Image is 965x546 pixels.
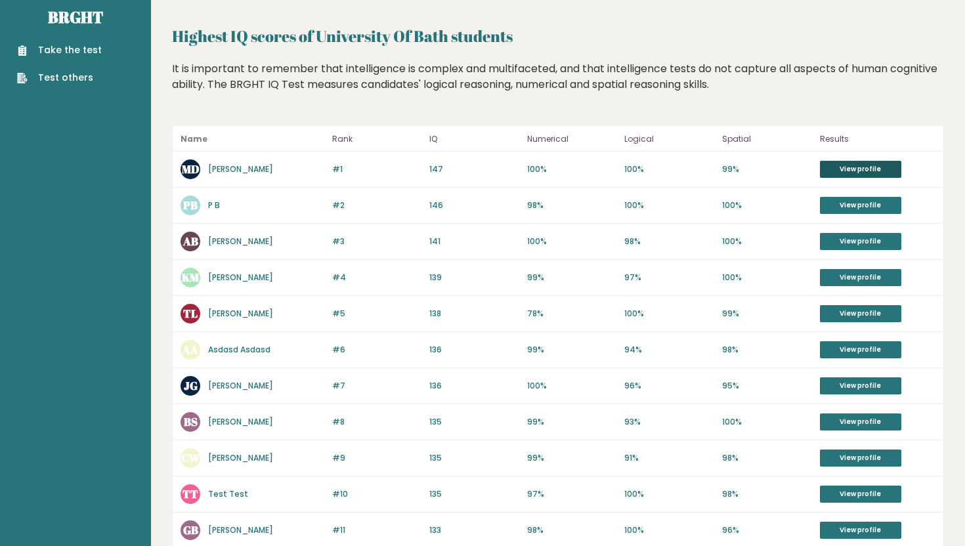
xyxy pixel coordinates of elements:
[183,522,198,537] text: GB
[624,163,714,175] p: 100%
[527,236,617,247] p: 100%
[722,199,812,211] p: 100%
[527,488,617,500] p: 97%
[624,199,714,211] p: 100%
[527,524,617,536] p: 98%
[208,308,273,319] a: [PERSON_NAME]
[722,344,812,356] p: 98%
[429,524,519,536] p: 133
[820,161,901,178] a: View profile
[624,452,714,464] p: 91%
[429,488,519,500] p: 135
[820,413,901,430] a: View profile
[820,377,901,394] a: View profile
[208,524,273,535] a: [PERSON_NAME]
[332,380,422,392] p: #7
[820,233,901,250] a: View profile
[182,161,200,177] text: MD
[722,308,812,320] p: 99%
[208,488,248,499] a: Test Test
[429,380,519,392] p: 136
[332,272,422,283] p: #4
[429,131,519,147] p: IQ
[820,522,901,539] a: View profile
[624,308,714,320] p: 100%
[429,308,519,320] p: 138
[332,452,422,464] p: #9
[332,308,422,320] p: #5
[182,198,198,213] text: PB
[429,199,519,211] p: 146
[332,416,422,428] p: #8
[181,133,207,144] b: Name
[820,450,901,467] a: View profile
[172,61,944,112] div: It is important to remember that intelligence is complex and multifaceted, and that intelligence ...
[820,269,901,286] a: View profile
[208,452,273,463] a: [PERSON_NAME]
[332,488,422,500] p: #10
[722,524,812,536] p: 96%
[820,197,901,214] a: View profile
[184,414,198,429] text: BS
[332,131,422,147] p: Rank
[208,380,273,391] a: [PERSON_NAME]
[527,416,617,428] p: 99%
[722,416,812,428] p: 100%
[429,344,519,356] p: 136
[208,163,273,175] a: [PERSON_NAME]
[182,270,200,285] text: KM
[624,380,714,392] p: 96%
[624,131,714,147] p: Logical
[722,380,812,392] p: 95%
[722,131,812,147] p: Spatial
[820,341,901,358] a: View profile
[722,488,812,500] p: 98%
[624,416,714,428] p: 93%
[624,488,714,500] p: 100%
[208,236,273,247] a: [PERSON_NAME]
[624,236,714,247] p: 98%
[722,272,812,283] p: 100%
[527,308,617,320] p: 78%
[624,524,714,536] p: 100%
[208,272,273,283] a: [PERSON_NAME]
[527,380,617,392] p: 100%
[208,344,270,355] a: Asdasd Asdasd
[820,486,901,503] a: View profile
[429,416,519,428] p: 135
[527,452,617,464] p: 99%
[624,272,714,283] p: 97%
[429,236,519,247] p: 141
[184,378,198,393] text: JG
[332,199,422,211] p: #2
[429,163,519,175] p: 147
[624,344,714,356] p: 94%
[208,199,220,211] a: P B
[208,416,273,427] a: [PERSON_NAME]
[332,236,422,247] p: #3
[527,163,617,175] p: 100%
[183,306,198,321] text: TL
[17,71,102,85] a: Test others
[527,344,617,356] p: 99%
[722,452,812,464] p: 98%
[722,236,812,247] p: 100%
[182,342,198,357] text: AA
[332,524,422,536] p: #11
[429,452,519,464] p: 135
[527,199,617,211] p: 98%
[332,163,422,175] p: #1
[182,234,198,249] text: AB
[181,450,200,465] text: CW
[17,43,102,57] a: Take the test
[527,131,617,147] p: Numerical
[182,486,198,501] text: TT
[820,131,935,147] p: Results
[527,272,617,283] p: 99%
[429,272,519,283] p: 139
[820,305,901,322] a: View profile
[722,163,812,175] p: 99%
[332,344,422,356] p: #6
[172,24,944,48] h2: Highest IQ scores of University Of Bath students
[48,7,103,28] a: Brght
